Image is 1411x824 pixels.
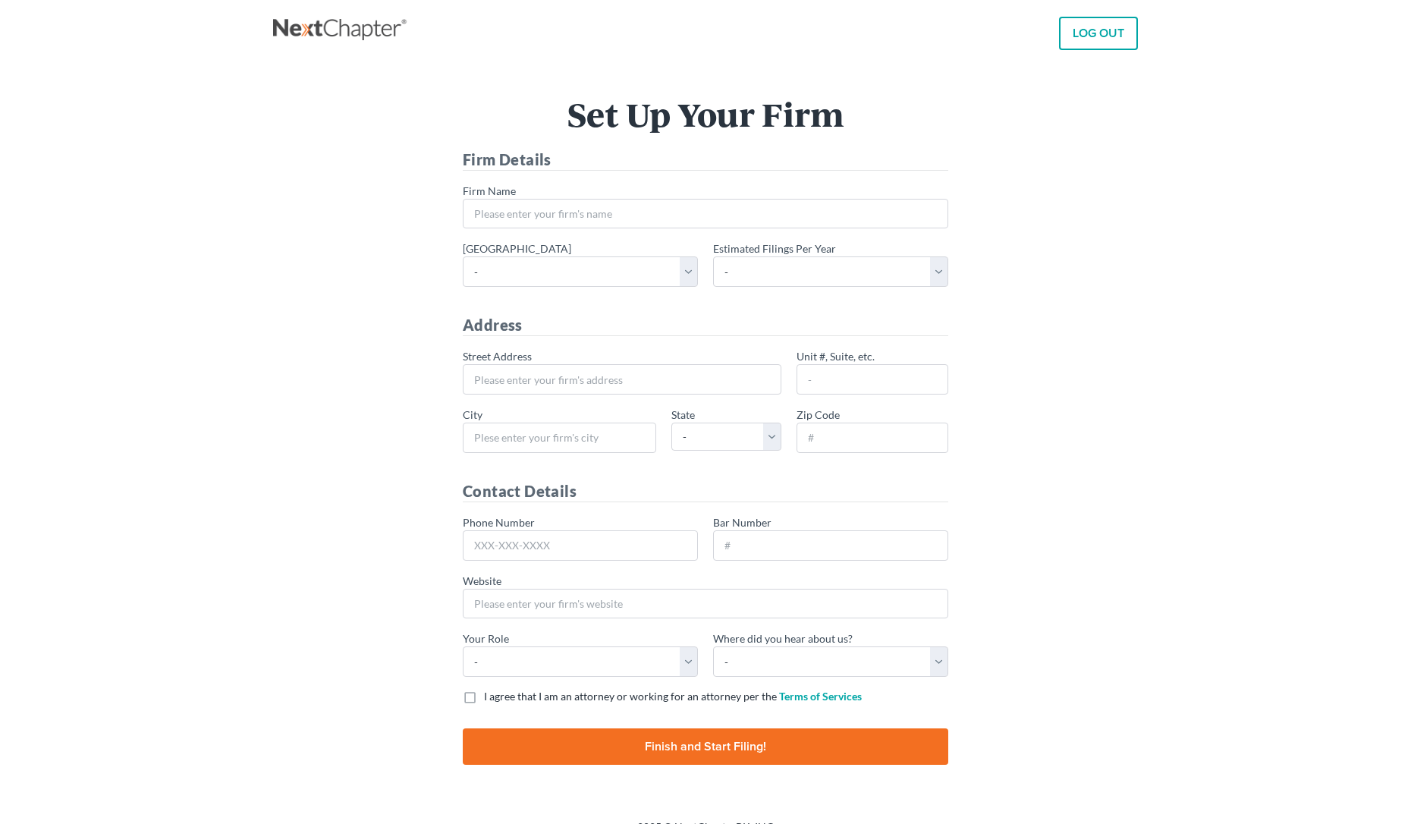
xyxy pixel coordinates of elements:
[463,514,535,530] label: Phone Number
[463,348,532,364] label: Street Address
[797,364,948,395] input: -
[484,690,777,703] span: I agree that I am an attorney or working for an attorney per the
[1059,17,1138,50] a: LOG OUT
[713,530,948,561] input: #
[797,348,875,364] label: Unit #, Suite, etc.
[713,241,836,256] label: Estimated Filings Per Year
[463,241,571,256] label: [GEOGRAPHIC_DATA]
[463,149,948,171] h4: Firm Details
[288,98,1123,131] h1: Set Up Your Firm
[671,407,695,423] label: State
[463,407,482,423] label: City
[797,407,840,423] label: Zip Code
[713,631,853,646] label: Where did you hear about us?
[463,631,509,646] label: Your Role
[463,423,656,453] input: Plese enter your firm's city
[463,183,516,199] label: Firm Name
[463,530,698,561] input: XXX-XXX-XXXX
[463,364,781,395] input: Please enter your firm's address
[779,690,862,703] a: Terms of Services
[463,199,948,229] input: Please enter your firm's name
[463,589,948,619] input: Please enter your firm's website
[463,314,948,336] h4: Address
[797,423,948,453] input: #
[463,480,948,502] h4: Contact Details
[463,573,501,589] label: Website
[713,514,771,530] label: Bar Number
[463,728,948,765] input: Finish and Start Filing!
